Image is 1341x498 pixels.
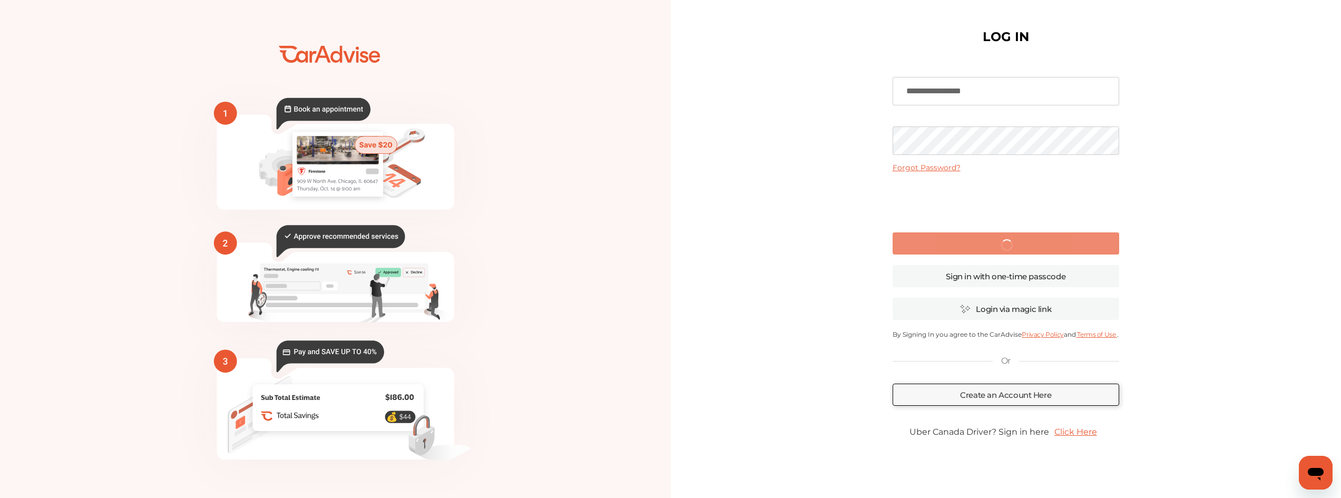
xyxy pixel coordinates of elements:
[893,298,1119,320] a: Login via magic link
[1076,330,1117,338] a: Terms of Use
[926,181,1086,222] iframe: reCAPTCHA
[960,304,971,314] img: magic_icon.32c66aac.svg
[1049,422,1102,442] a: Click Here
[983,32,1029,42] h1: LOG IN
[1001,355,1011,367] p: Or
[1299,456,1333,490] iframe: Button to launch messaging window
[893,163,961,172] a: Forgot Password?
[893,265,1119,287] a: Sign in with one-time passcode
[893,384,1119,406] a: Create an Account Here
[1022,330,1063,338] a: Privacy Policy
[893,330,1119,338] p: By Signing In you agree to the CarAdvise and .
[386,412,398,423] text: 💰
[909,427,1049,437] span: Uber Canada Driver? Sign in here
